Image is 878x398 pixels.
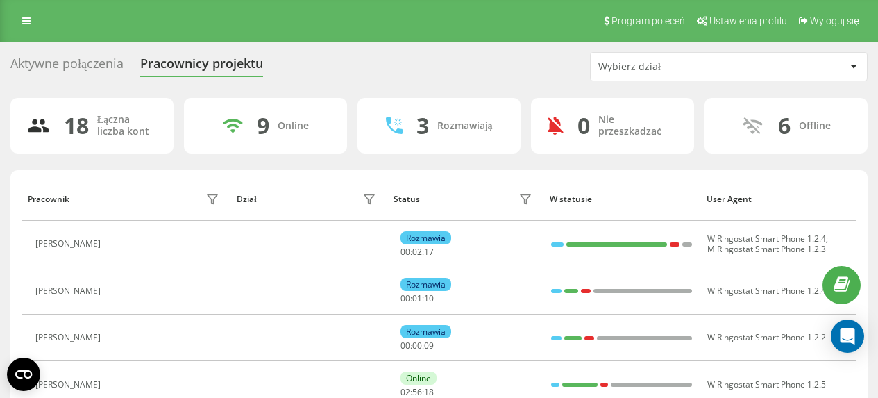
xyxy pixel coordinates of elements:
[707,379,826,390] span: W Ringostat Smart Phone 1.2.5
[400,388,434,397] div: : :
[707,194,850,204] div: User Agent
[400,325,451,338] div: Rozmawia
[278,120,309,132] div: Online
[424,386,434,398] span: 18
[237,194,256,204] div: Dział
[10,56,124,78] div: Aktywne połączenia
[400,231,451,244] div: Rozmawia
[577,113,590,139] div: 0
[140,56,263,78] div: Pracownicy projektu
[400,247,434,257] div: : :
[257,113,269,139] div: 9
[707,243,826,255] span: M Ringostat Smart Phone 1.2.3
[7,358,40,391] button: Open CMP widget
[400,386,410,398] span: 02
[611,15,685,26] span: Program poleceń
[412,386,422,398] span: 56
[400,278,451,291] div: Rozmawia
[28,194,69,204] div: Pracownik
[35,380,104,390] div: [PERSON_NAME]
[778,113,791,139] div: 6
[709,15,787,26] span: Ustawienia profilu
[707,285,826,297] span: W Ringostat Smart Phone 1.2.4
[400,340,410,351] span: 00
[416,113,429,139] div: 3
[598,61,764,73] div: Wybierz dział
[424,246,434,258] span: 17
[810,15,859,26] span: Wyloguj się
[550,194,693,204] div: W statusie
[394,194,420,204] div: Status
[97,114,157,138] div: Łączna liczba kont
[400,292,410,304] span: 00
[424,292,434,304] span: 10
[707,233,826,244] span: W Ringostat Smart Phone 1.2.4
[412,292,422,304] span: 01
[424,340,434,351] span: 09
[400,294,434,304] div: : :
[707,331,826,343] span: W Ringostat Smart Phone 1.2.2
[400,246,410,258] span: 00
[400,372,437,385] div: Online
[598,114,677,138] div: Nie przeszkadzać
[35,239,104,249] div: [PERSON_NAME]
[437,120,493,132] div: Rozmawiają
[831,320,864,353] div: Open Intercom Messenger
[64,113,89,139] div: 18
[400,341,434,351] div: : :
[412,340,422,351] span: 00
[35,286,104,296] div: [PERSON_NAME]
[799,120,831,132] div: Offline
[412,246,422,258] span: 02
[35,333,104,342] div: [PERSON_NAME]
